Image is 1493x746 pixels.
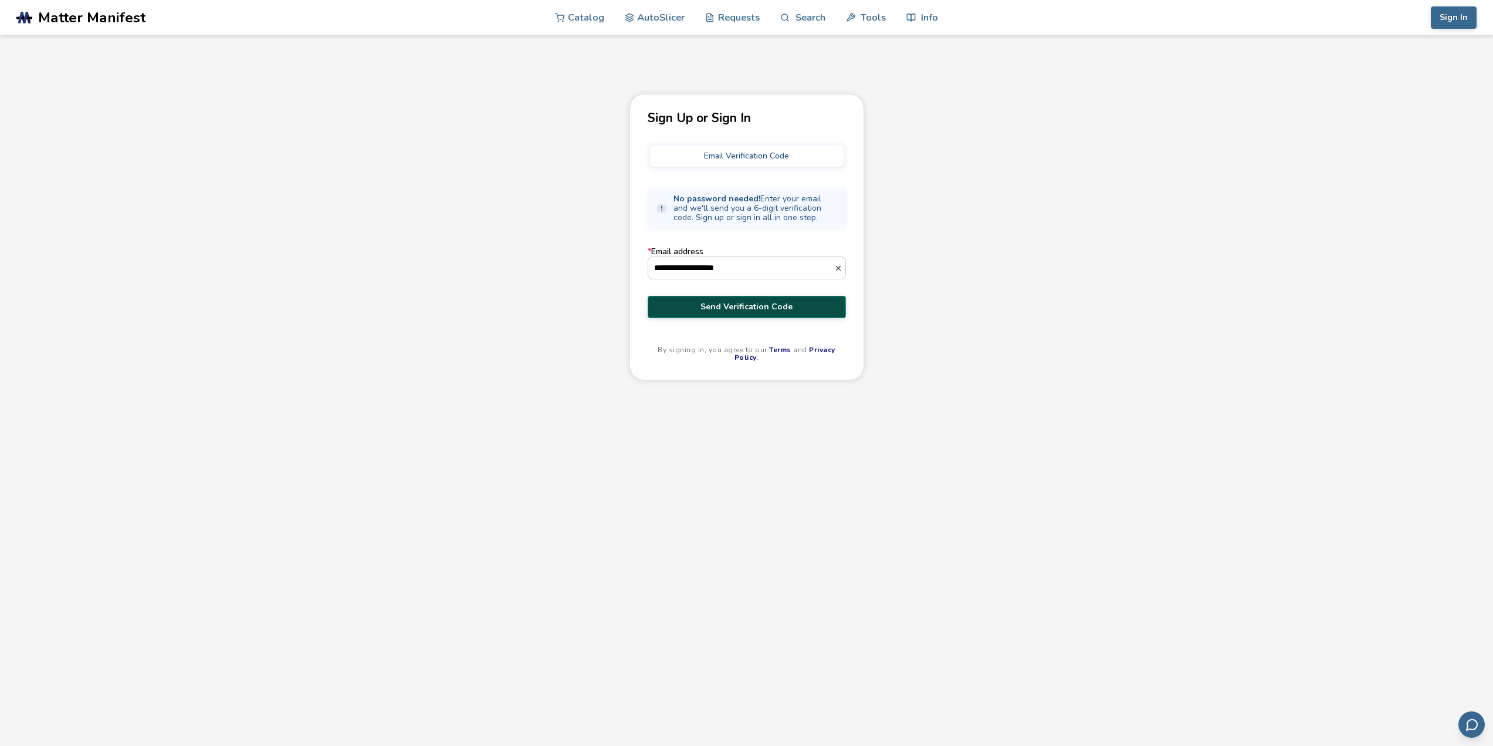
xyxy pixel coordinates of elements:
a: Terms [769,345,791,355]
button: *Email address [834,264,845,272]
input: *Email address [648,257,834,278]
p: By signing in, you agree to our and . [648,346,846,363]
strong: No password needed! [673,193,760,204]
button: Sign In [1431,6,1477,29]
a: Privacy Policy [734,345,835,363]
span: Send Verification Code [656,302,837,312]
button: Send feedback via email [1458,711,1485,738]
button: Email Verification Code [650,146,844,167]
label: Email address [648,247,846,279]
p: Sign Up or Sign In [648,112,846,124]
span: Matter Manifest [38,9,145,26]
button: Send Verification Code [648,296,846,318]
span: Enter your email and we'll send you a 6-digit verification code. Sign up or sign in all in one step. [673,194,838,222]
